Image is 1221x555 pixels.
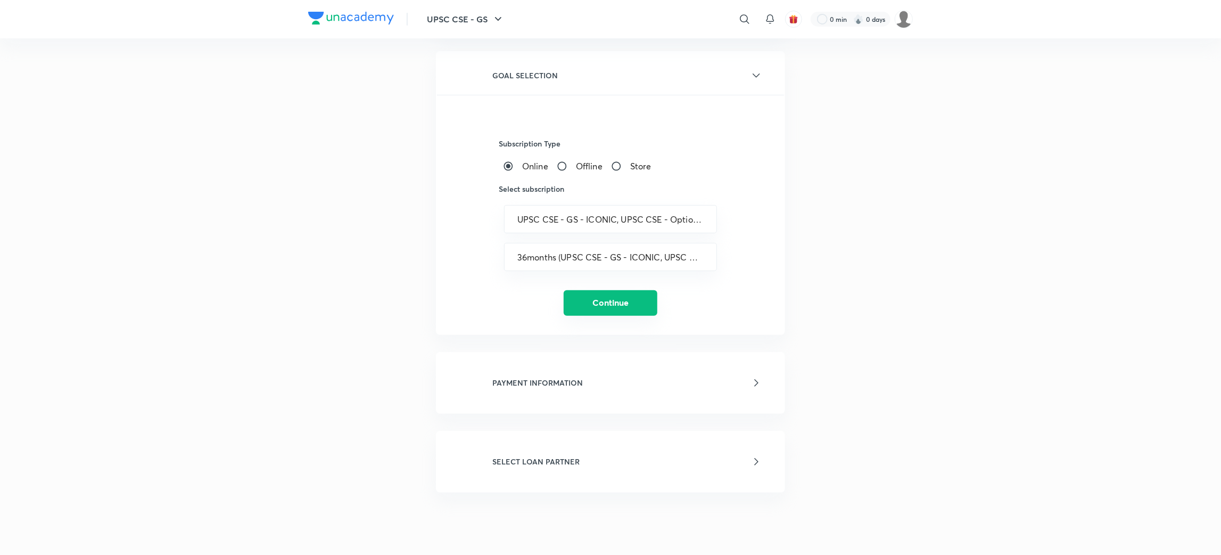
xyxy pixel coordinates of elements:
[522,160,548,173] span: Online
[564,290,657,316] button: Continue
[853,14,864,25] img: streak
[492,456,580,467] h6: SELECT LOAN PARTNER
[785,11,802,28] button: avatar
[711,256,713,258] button: Open
[492,377,583,388] h6: PAYMENT INFORMATION
[499,183,722,194] h6: Select subscription
[517,214,704,224] input: Goal Name
[499,138,722,149] h6: Subscription Type
[576,160,603,173] span: Offline
[517,252,704,262] input: Subscription Duration
[895,10,913,28] img: Pranesh
[630,160,651,173] span: Store
[308,12,394,27] a: Company Logo
[308,12,394,25] img: Company Logo
[711,218,713,220] button: Open
[420,9,511,30] button: UPSC CSE - GS
[789,14,798,24] img: avatar
[492,70,558,81] h6: GOAL SELECTION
